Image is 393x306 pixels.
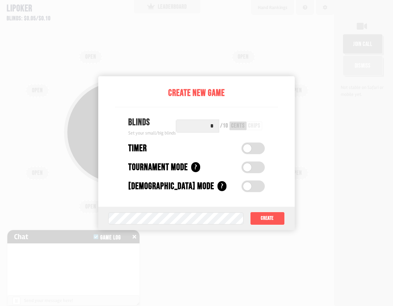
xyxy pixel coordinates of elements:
[250,212,285,225] button: Create
[128,142,147,155] div: Timer
[128,130,176,137] div: Set your small/big blinds
[217,181,226,191] div: ?
[128,179,214,193] div: [DEMOGRAPHIC_DATA] Mode
[248,123,260,129] div: chips
[115,86,278,100] div: Create New Game
[128,160,188,174] div: Tournament Mode
[220,123,228,129] div: / 10
[231,123,245,129] div: cents
[191,162,200,172] div: ?
[128,116,176,130] div: Blinds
